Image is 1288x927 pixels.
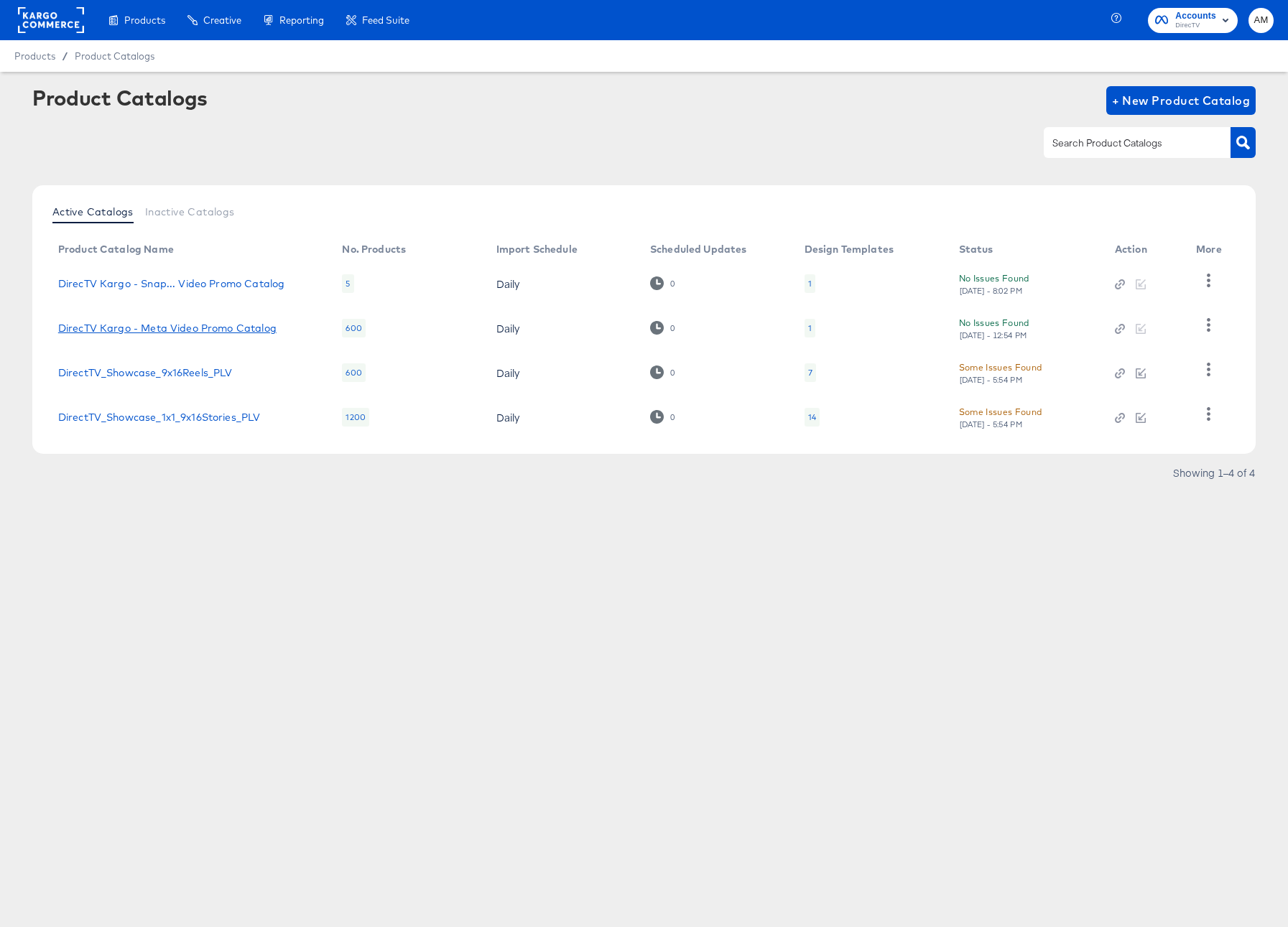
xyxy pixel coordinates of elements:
[58,367,233,378] a: DirectTV_Showcase_9x16Reels_PLV
[808,278,812,289] div: 1
[1112,90,1251,111] span: + New Product Catalog
[959,360,1042,375] div: Some Issues Found
[650,321,675,335] div: 0
[805,408,820,427] div: 14
[959,419,1024,429] div: [DATE] - 5:54 PM
[58,243,174,255] div: Product Catalog Name
[52,206,134,218] span: Active Catalogs
[650,276,675,290] div: 0
[805,363,816,382] div: 7
[1103,238,1185,261] th: Action
[1172,467,1256,478] div: Showing 1–4 of 4
[650,410,675,424] div: 0
[1175,9,1216,24] span: Accounts
[58,322,277,334] a: DirecTV Kargo - Meta Video Promo Catalog
[342,243,406,255] div: No. Products
[1050,135,1203,152] input: Search Product Catalogs
[342,274,353,293] div: 5
[805,274,815,293] div: 1
[650,365,675,379] div: 0
[496,243,578,255] div: Import Schedule
[805,319,815,337] div: 1
[145,206,235,218] span: Inactive Catalogs
[650,243,747,255] div: Scheduled Updates
[1175,20,1216,32] span: DirecTV
[805,243,894,255] div: Design Templates
[485,395,639,439] td: Daily
[808,411,816,423] div: 14
[342,319,365,337] div: 600
[1148,8,1238,33] button: AccountsDirecTV
[959,360,1042,385] button: Some Issues Found[DATE] - 5:54 PM
[1254,12,1268,29] span: AM
[342,408,369,427] div: 1200
[959,375,1024,385] div: [DATE] - 5:54 PM
[485,306,639,350] td: Daily
[203,14,241,26] span: Creative
[58,278,284,289] a: DirecTV Kargo - Snap... Video Promo Catalog
[959,404,1042,419] div: Some Issues Found
[1106,86,1256,115] button: + New Product Catalog
[362,14,409,26] span: Feed Suite
[14,50,55,62] span: Products
[75,50,154,62] a: Product Catalogs
[1248,8,1274,33] button: AM
[32,86,208,109] div: Product Catalogs
[670,279,675,289] div: 0
[670,412,675,422] div: 0
[124,14,165,26] span: Products
[342,363,365,382] div: 600
[959,404,1042,429] button: Some Issues Found[DATE] - 5:54 PM
[670,368,675,378] div: 0
[808,322,812,334] div: 1
[808,367,812,378] div: 7
[948,238,1103,261] th: Status
[670,323,675,333] div: 0
[55,50,75,62] span: /
[279,14,324,26] span: Reporting
[58,411,261,423] a: DirectTV_Showcase_1x1_9x16Stories_PLV
[485,350,639,395] td: Daily
[1185,238,1239,261] th: More
[485,261,639,306] td: Daily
